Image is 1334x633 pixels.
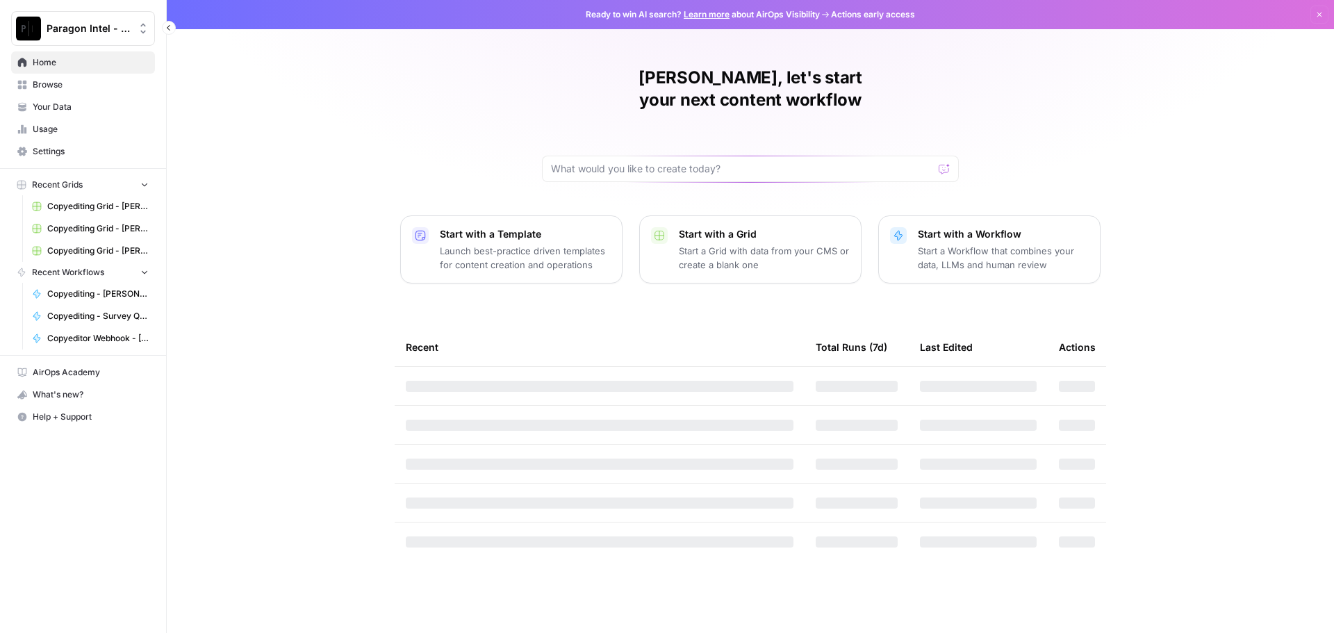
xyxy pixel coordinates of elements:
[831,8,915,21] span: Actions early access
[47,222,149,235] span: Copyediting Grid - [PERSON_NAME]
[47,245,149,257] span: Copyediting Grid - [PERSON_NAME]
[11,262,155,283] button: Recent Workflows
[32,179,83,191] span: Recent Grids
[684,9,730,19] a: Learn more
[639,215,862,283] button: Start with a GridStart a Grid with data from your CMS or create a blank one
[400,215,623,283] button: Start with a TemplateLaunch best-practice driven templates for content creation and operations
[918,244,1089,272] p: Start a Workflow that combines your data, LLMs and human review
[406,328,793,366] div: Recent
[11,384,155,406] button: What's new?
[47,22,131,35] span: Paragon Intel - Copyediting
[816,328,887,366] div: Total Runs (7d)
[11,51,155,74] a: Home
[11,140,155,163] a: Settings
[440,244,611,272] p: Launch best-practice driven templates for content creation and operations
[920,328,973,366] div: Last Edited
[16,16,41,41] img: Paragon Intel - Copyediting Logo
[26,240,155,262] a: Copyediting Grid - [PERSON_NAME]
[440,227,611,241] p: Start with a Template
[12,384,154,405] div: What's new?
[11,11,155,46] button: Workspace: Paragon Intel - Copyediting
[26,283,155,305] a: Copyediting - [PERSON_NAME]
[47,200,149,213] span: Copyediting Grid - [PERSON_NAME]
[26,217,155,240] a: Copyediting Grid - [PERSON_NAME]
[47,310,149,322] span: Copyediting - Survey Questions - [PERSON_NAME]
[33,145,149,158] span: Settings
[11,361,155,384] a: AirOps Academy
[551,162,933,176] input: What would you like to create today?
[33,101,149,113] span: Your Data
[11,406,155,428] button: Help + Support
[11,118,155,140] a: Usage
[586,8,820,21] span: Ready to win AI search? about AirOps Visibility
[542,67,959,111] h1: [PERSON_NAME], let's start your next content workflow
[1059,328,1096,366] div: Actions
[679,227,850,241] p: Start with a Grid
[679,244,850,272] p: Start a Grid with data from your CMS or create a blank one
[918,227,1089,241] p: Start with a Workflow
[878,215,1101,283] button: Start with a WorkflowStart a Workflow that combines your data, LLMs and human review
[11,174,155,195] button: Recent Grids
[11,96,155,118] a: Your Data
[26,195,155,217] a: Copyediting Grid - [PERSON_NAME]
[11,74,155,96] a: Browse
[47,332,149,345] span: Copyeditor Webhook - [PERSON_NAME]
[33,79,149,91] span: Browse
[26,327,155,350] a: Copyeditor Webhook - [PERSON_NAME]
[33,411,149,423] span: Help + Support
[33,123,149,135] span: Usage
[26,305,155,327] a: Copyediting - Survey Questions - [PERSON_NAME]
[33,366,149,379] span: AirOps Academy
[32,266,104,279] span: Recent Workflows
[33,56,149,69] span: Home
[47,288,149,300] span: Copyediting - [PERSON_NAME]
